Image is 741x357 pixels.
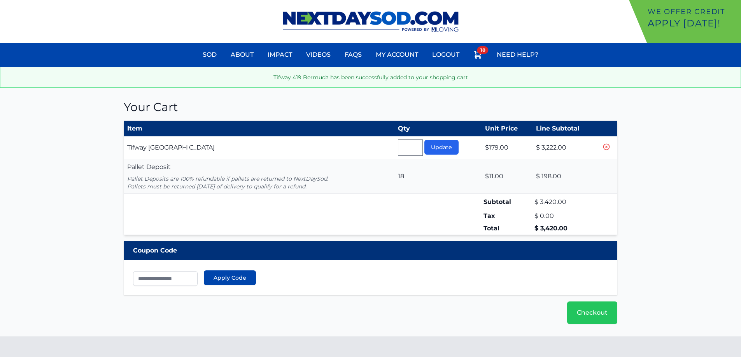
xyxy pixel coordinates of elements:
th: Line Subtotal [533,121,598,137]
td: $ 3,420.00 [533,222,598,235]
button: Apply Code [204,270,256,285]
a: 18 [469,45,487,67]
td: Pallet Deposit [124,159,395,194]
th: Qty [395,121,482,137]
a: My Account [371,45,423,64]
th: Item [124,121,395,137]
a: About [226,45,258,64]
p: We offer Credit [648,6,738,17]
p: Pallet Deposits are 100% refundable if pallets are returned to NextDaySod. Pallets must be return... [127,175,392,190]
td: $ 0.00 [533,210,598,222]
button: Update [424,140,459,155]
td: $ 3,222.00 [533,136,598,159]
a: FAQs [340,45,366,64]
td: Subtotal [482,194,533,210]
span: Apply Code [214,274,246,282]
a: Checkout [567,301,617,324]
div: Coupon Code [124,241,618,260]
p: Tifway 419 Bermuda has been successfully added to your shopping cart [7,73,734,81]
td: Tifway [GEOGRAPHIC_DATA] [124,136,395,159]
a: Videos [301,45,335,64]
td: $ 198.00 [533,159,598,194]
td: Tax [482,210,533,222]
a: Need Help? [492,45,543,64]
span: 18 [477,46,489,54]
a: Impact [263,45,297,64]
p: Apply [DATE]! [648,17,738,30]
a: Logout [427,45,464,64]
td: 18 [395,159,482,194]
td: $ 3,420.00 [533,194,598,210]
th: Unit Price [482,121,533,137]
td: Total [482,222,533,235]
td: $179.00 [482,136,533,159]
h1: Your Cart [124,100,618,114]
a: Sod [198,45,221,64]
td: $11.00 [482,159,533,194]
